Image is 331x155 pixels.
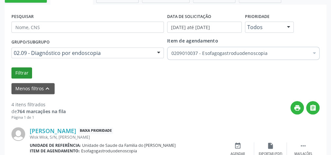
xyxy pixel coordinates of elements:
span: 0209010037 - Esofagogastroduodenoscopia [171,50,309,57]
span: Unidade de Saude da Familia do [PERSON_NAME] [82,143,176,148]
span: 02.09 - Diagnóstico por endoscopia [14,50,150,56]
div: de [11,108,66,115]
i: insert_drive_file [267,142,274,149]
input: Nome, CNS [11,22,164,33]
i:  [300,142,307,149]
label: PESQUISAR [11,11,34,22]
span: Item de agendamento [167,38,218,44]
input: Selecione um intervalo [167,22,242,33]
button: print [290,101,304,114]
i:  [309,104,317,112]
label: Grupo/Subgrupo [11,37,50,47]
div: 4 itens filtrados [11,101,66,108]
img: img [11,127,25,141]
label: DATA DE SOLICITAÇÃO [167,11,211,22]
span: Baixa Prioridade [78,128,113,134]
div: Wisk Wisk, S/N, [PERSON_NAME] [30,134,221,140]
i: print [294,104,301,112]
i: event_available [234,142,241,149]
a: [PERSON_NAME] [30,127,76,134]
button:  [306,101,320,114]
label: Prioridade [245,11,270,22]
b: Unidade de referência: [30,143,81,148]
span: Todos [247,24,280,30]
div: Página 1 de 1 [11,115,66,120]
strong: 764 marcações na fila [17,108,66,114]
span: Esofagogastroduodenoscopia [81,148,137,154]
button: Menos filtroskeyboard_arrow_up [11,83,55,95]
button: Filtrar [11,67,32,78]
i: keyboard_arrow_up [44,85,51,92]
b: Item de agendamento: [30,148,80,154]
